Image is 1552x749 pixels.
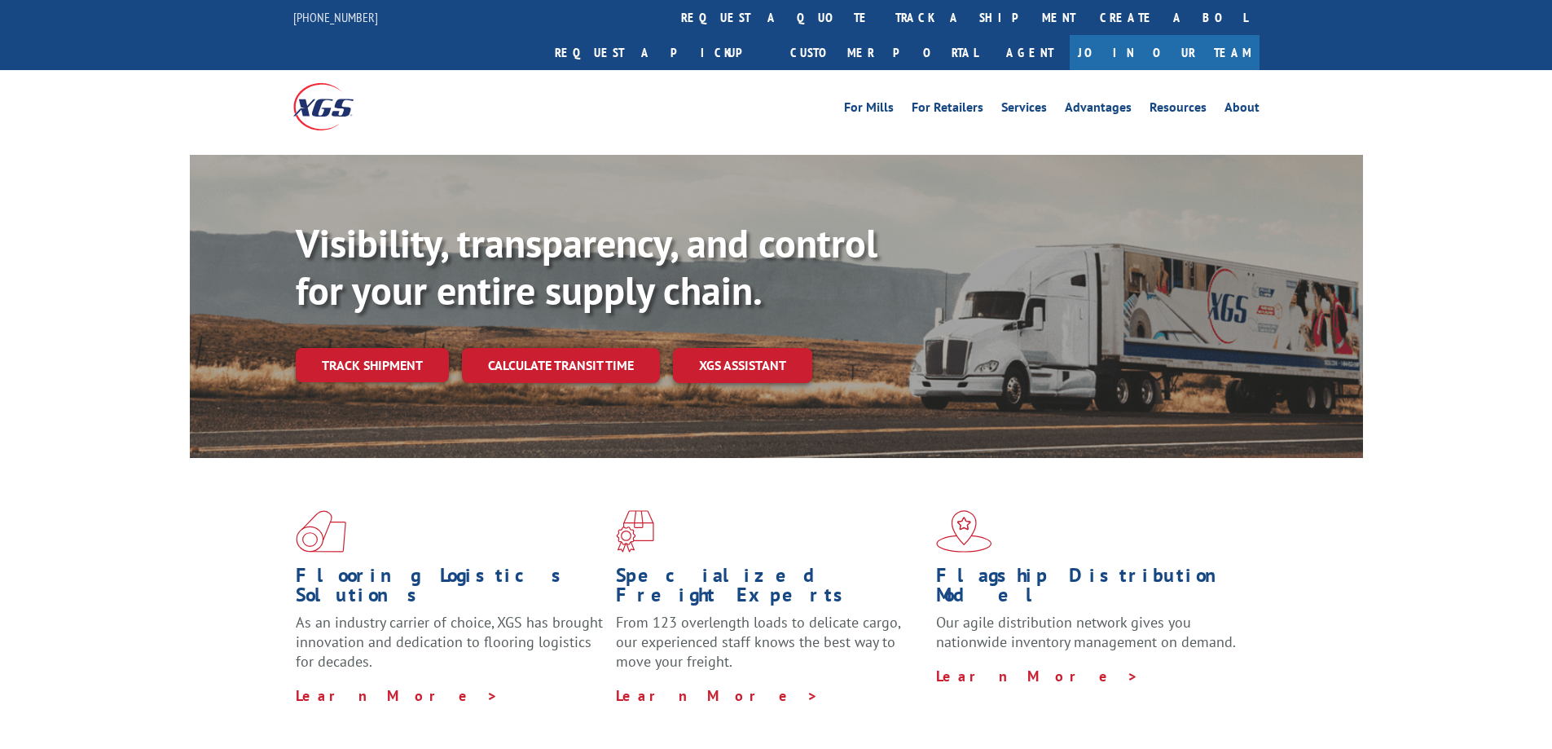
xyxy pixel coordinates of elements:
a: For Retailers [912,101,983,119]
a: Services [1001,101,1047,119]
a: XGS ASSISTANT [673,348,812,383]
span: Our agile distribution network gives you nationwide inventory management on demand. [936,613,1236,651]
a: Customer Portal [778,35,990,70]
b: Visibility, transparency, and control for your entire supply chain. [296,218,877,315]
span: As an industry carrier of choice, XGS has brought innovation and dedication to flooring logistics... [296,613,603,671]
a: Track shipment [296,348,449,382]
a: Learn More > [296,686,499,705]
a: Learn More > [936,667,1139,685]
a: For Mills [844,101,894,119]
a: Agent [990,35,1070,70]
p: From 123 overlength loads to delicate cargo, our experienced staff knows the best way to move you... [616,613,924,685]
h1: Flagship Distribution Model [936,566,1244,613]
img: xgs-icon-total-supply-chain-intelligence-red [296,510,346,553]
a: Calculate transit time [462,348,660,383]
a: Join Our Team [1070,35,1260,70]
a: Request a pickup [543,35,778,70]
h1: Flooring Logistics Solutions [296,566,604,613]
a: [PHONE_NUMBER] [293,9,378,25]
img: xgs-icon-flagship-distribution-model-red [936,510,992,553]
a: Resources [1150,101,1207,119]
h1: Specialized Freight Experts [616,566,924,613]
a: About [1224,101,1260,119]
a: Advantages [1065,101,1132,119]
a: Learn More > [616,686,819,705]
img: xgs-icon-focused-on-flooring-red [616,510,654,553]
